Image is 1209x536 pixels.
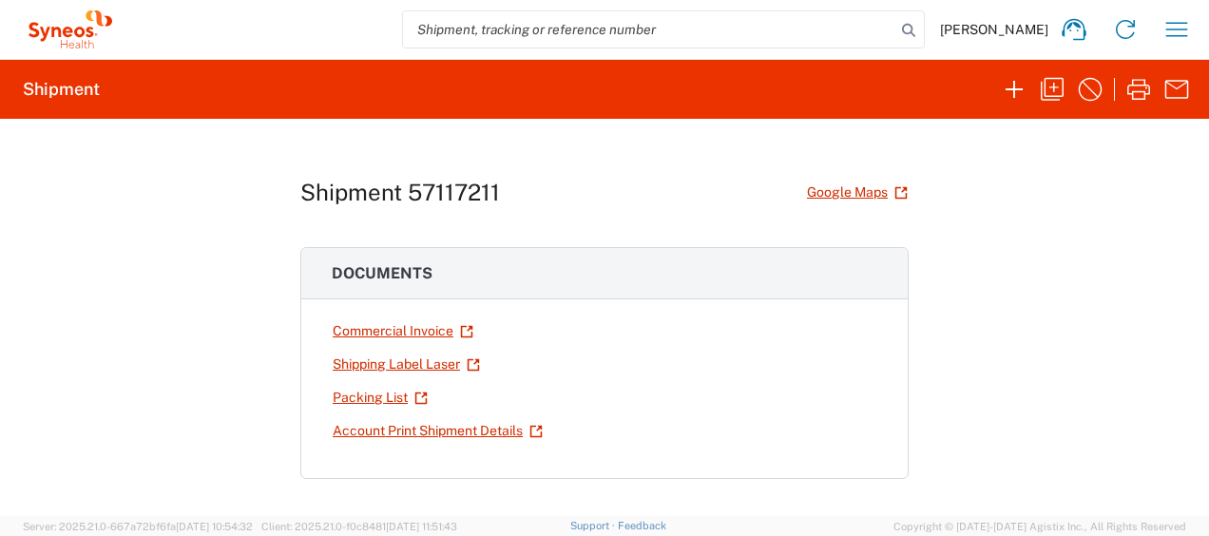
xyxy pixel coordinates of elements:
h2: Shipment [23,78,100,101]
span: Client: 2025.21.0-f0c8481 [261,521,457,532]
a: Shipping Label Laser [332,348,481,381]
span: Server: 2025.21.0-667a72bf6fa [23,521,253,532]
a: Account Print Shipment Details [332,414,544,448]
input: Shipment, tracking or reference number [403,11,895,48]
span: [DATE] 11:51:43 [386,521,457,532]
span: Documents [332,264,432,282]
a: Commercial Invoice [332,315,474,348]
a: Packing List [332,381,429,414]
span: [DATE] 10:54:32 [176,521,253,532]
a: Google Maps [806,176,909,209]
a: Support [570,520,618,531]
a: Feedback [618,520,666,531]
span: Copyright © [DATE]-[DATE] Agistix Inc., All Rights Reserved [893,518,1186,535]
h1: Shipment 57117211 [300,179,500,206]
span: [PERSON_NAME] [940,21,1048,38]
